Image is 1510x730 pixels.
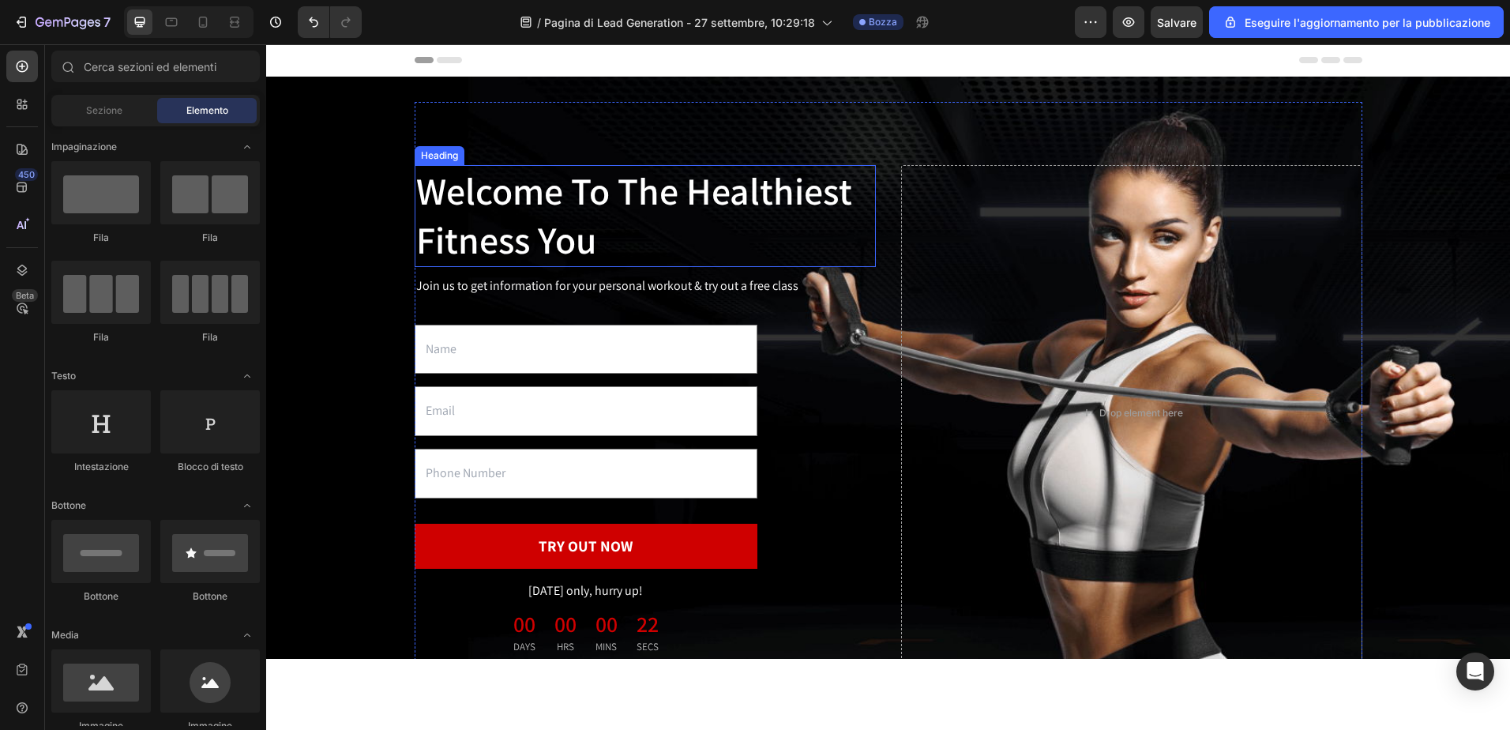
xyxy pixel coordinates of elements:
p: HRS [288,595,310,611]
span: Sezione [86,103,122,118]
p: 7 [103,13,111,32]
span: Elemento [186,103,228,118]
p: What We’ve Achieved [150,679,1095,713]
span: Attiva/disattiva apertura [235,623,260,648]
div: Bottone [160,589,260,604]
div: Fila [51,330,151,344]
div: Fila [51,231,151,245]
span: Attiva/disattiva apertura [235,493,260,518]
div: Bottone [51,589,151,604]
span: Media [51,628,79,642]
span: Bozza [869,15,897,29]
div: TRY OUT NOW [272,491,366,514]
input: Cerca sezioni ed elementi [51,51,260,82]
div: 00 [247,566,269,594]
span: / [537,14,541,31]
p: DAYS [247,595,269,611]
div: Beta [12,289,38,302]
button: 7 [6,6,118,38]
span: Bottone [51,499,86,513]
div: 22 [370,566,393,594]
div: Fila [160,330,260,344]
div: 00 [329,566,351,594]
iframe: Design area [266,44,1510,730]
p: MINS [329,595,351,611]
div: Apri Intercom Messenger [1456,653,1494,690]
span: Salvare [1157,16,1196,29]
button: Salvare [1151,6,1203,38]
div: 00 [288,566,310,594]
span: Attiva/disattiva apertura [235,363,260,389]
div: Drop element here [833,363,917,375]
div: Intestazione [51,460,151,474]
div: 450 [15,168,38,181]
span: Attiva/disattiva apertura [235,134,260,160]
div: Annulla/Ripeti [298,6,362,38]
span: Testo [51,369,76,383]
div: Blocco di testo [160,460,260,474]
button: Eseguire l'aggiornamento per la pubblicazione [1209,6,1504,38]
span: Impaginazione [51,140,117,154]
span: Pagina di Lead Generation - 27 settembre, 10:29:18 [544,14,815,31]
p: [DATE] only, hurry up! [150,536,490,559]
font: Eseguire l'aggiornamento per la pubblicazione [1245,14,1490,31]
p: SECS [370,595,393,611]
div: Fila [160,231,260,245]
